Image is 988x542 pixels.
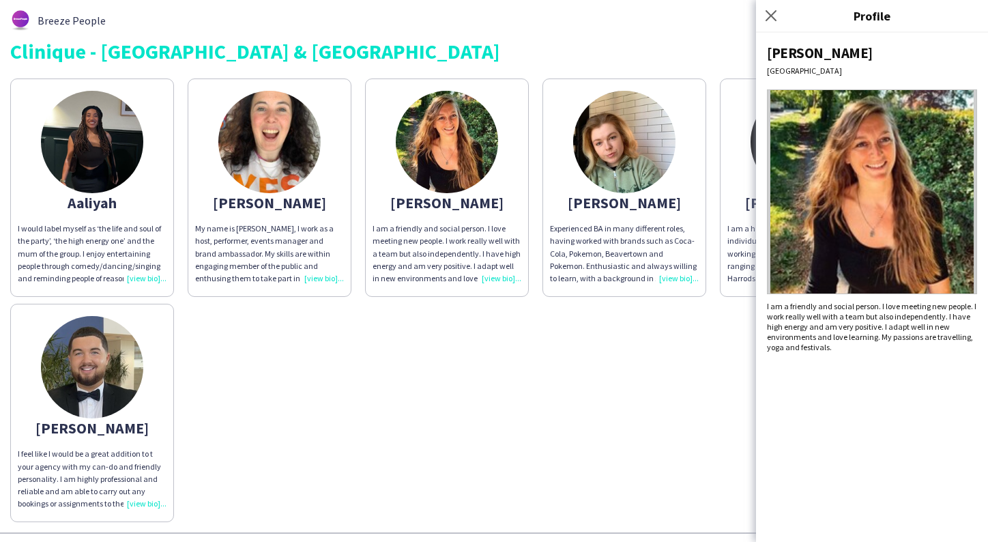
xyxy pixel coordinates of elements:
[550,223,699,285] div: Experienced BA in many different roles, having worked with brands such as Coca-Cola, Pokemon, Bea...
[195,223,344,285] div: My name is [PERSON_NAME], I work as a host, performer, events manager and brand ambassador. My sk...
[10,41,978,61] div: Clinique - [GEOGRAPHIC_DATA] & [GEOGRAPHIC_DATA]
[373,223,521,285] div: I am a friendly and social person. I love meeting new people. I work really well with a team but ...
[18,448,166,510] div: I feel like I would be a great addition to t your agency with my can-do and friendly personality....
[18,422,166,434] div: [PERSON_NAME]
[10,10,31,31] img: thumb-62876bd588459.png
[727,197,876,209] div: [PERSON_NAME]
[396,91,498,193] img: thumb-66ef193128407.jpeg
[767,89,977,294] img: Crew avatar or photo
[18,223,166,285] div: I would label myself as ‘the life and soul of the party’, ‘the high energy one’ and the mum of th...
[218,91,321,193] img: thumb-68a764dc44ec9.jpeg
[756,7,988,25] h3: Profile
[41,316,143,418] img: thumb-61f1759cb4e20.jpeg
[550,197,699,209] div: [PERSON_NAME]
[195,197,344,209] div: [PERSON_NAME]
[573,91,675,193] img: thumb-65037ebc67093.jpg
[767,44,977,62] div: [PERSON_NAME]
[41,91,143,193] img: thumb-6691183c8461b.png
[38,14,106,27] span: Breeze People
[767,66,977,76] div: [GEOGRAPHIC_DATA]
[767,301,977,352] div: I am a friendly and social person. I love meeting new people. I work really well with a team but ...
[373,197,521,209] div: [PERSON_NAME]
[18,197,166,209] div: Aaliyah
[727,223,876,285] div: I am a hardworking, well-experienced individual. I have years of experience working in luxury ret...
[751,91,853,193] img: thumb-684359c286def.png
